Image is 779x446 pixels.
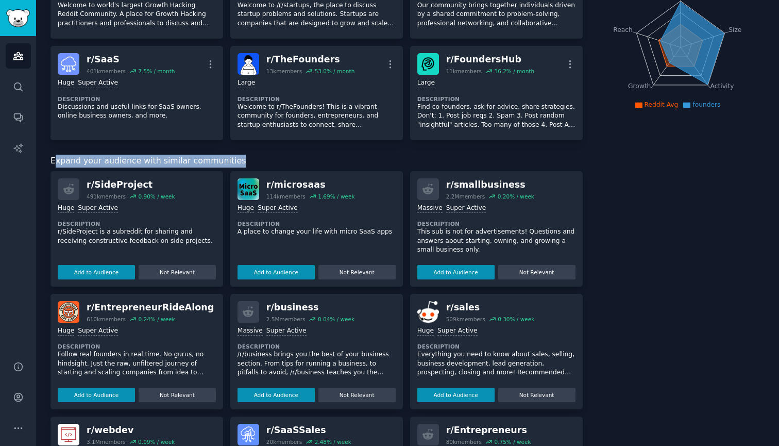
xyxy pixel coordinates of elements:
div: r/ microsaas [266,178,355,191]
span: founders [692,101,720,108]
p: Our community brings together individuals driven by a shared commitment to problem-solving, profe... [417,1,575,28]
dt: Description [58,95,216,103]
div: Huge [58,78,74,88]
button: Add to Audience [238,388,315,402]
div: Super Active [78,326,118,336]
div: r/ SaaS [87,53,175,66]
div: Super Active [258,204,298,213]
div: r/ sales [446,301,535,314]
span: Expand your audience with similar communities [50,155,246,168]
div: r/ SaaSSales [266,424,351,437]
button: Add to Audience [58,265,135,279]
dt: Description [238,343,396,350]
div: Super Active [266,326,307,336]
div: Huge [417,326,434,336]
div: r/ webdev [87,424,175,437]
div: 80k members [446,438,482,445]
p: Welcome to world's largest Growth Hacking Reddit Community. A place for Growth Hacking practition... [58,1,216,28]
div: 0.75 % / week [494,438,531,445]
div: 114k members [266,193,306,200]
div: 610k members [87,316,126,323]
img: microsaas [238,178,259,200]
div: 2.2M members [446,193,485,200]
div: Huge [58,326,74,336]
dt: Description [238,95,396,103]
div: Super Active [78,204,118,213]
tspan: Reach [613,26,633,33]
button: Not Relevant [498,388,575,402]
div: 401k members [87,68,126,75]
button: Add to Audience [58,388,135,402]
div: r/ smallbusiness [446,178,534,191]
p: Welcome to /r/startups, the place to discuss startup problems and solutions. Startups are compani... [238,1,396,28]
p: A place to change your life with micro SaaS apps [238,227,396,237]
img: webdev [58,424,79,445]
div: 0.04 % / week [318,316,354,323]
div: 36.2 % / month [494,68,534,75]
button: Not Relevant [139,265,216,279]
div: 11k members [446,68,482,75]
img: FoundersHub [417,53,439,75]
p: Discussions and useful links for SaaS owners, online business owners, and more. [58,103,216,121]
img: GummySearch logo [6,9,30,27]
div: Massive [238,326,263,336]
div: 7.5 % / month [138,68,175,75]
div: r/ Entrepreneurs [446,424,531,437]
a: TheFoundersr/TheFounders13kmembers53.0% / monthLargeDescriptionWelcome to r/TheFounders! This is ... [230,46,403,140]
p: r/SideProject is a subreddit for sharing and receiving constructive feedback on side projects. [58,227,216,245]
button: Not Relevant [498,265,575,279]
div: Super Active [437,326,478,336]
div: 0.30 % / week [498,316,534,323]
dt: Description [238,220,396,227]
div: 20k members [266,438,302,445]
img: sales [417,301,439,323]
a: SaaSr/SaaS401kmembers7.5% / monthHugeSuper ActiveDescriptionDiscussions and useful links for SaaS... [50,46,223,140]
dt: Description [417,220,575,227]
button: Add to Audience [417,265,495,279]
button: Add to Audience [417,388,495,402]
img: EntrepreneurRideAlong [58,301,79,323]
div: 0.09 % / week [138,438,175,445]
div: 2.5M members [266,316,306,323]
dt: Description [58,343,216,350]
div: 509k members [446,316,485,323]
p: Everything you need to know about sales, selling, business development, lead generation, prospect... [417,350,575,377]
div: 2.48 % / week [315,438,351,445]
div: 53.0 % / month [315,68,355,75]
p: /r/business brings you the best of your business section. From tips for running a business, to pi... [238,350,396,377]
div: 0.90 % / week [138,193,175,200]
div: Huge [58,204,74,213]
a: FoundersHubr/FoundersHub11kmembers36.2% / monthLargeDescriptionFind co-founders, ask for advice, ... [410,46,583,140]
p: This sub is not for advertisements! Questions and answers about starting, owning, and growing a s... [417,227,575,255]
div: 0.20 % / week [498,193,534,200]
div: r/ SideProject [87,178,175,191]
button: Not Relevant [318,388,396,402]
button: Add to Audience [238,265,315,279]
div: 3.1M members [87,438,126,445]
div: Large [238,78,255,88]
tspan: Size [729,26,741,33]
div: 491k members [87,193,126,200]
p: Find co-founders, ask for advice, share strategies. Don't: 1. Post job reqs 2. Spam 3. Post rando... [417,103,575,130]
div: r/ TheFounders [266,53,354,66]
tspan: Growth [628,82,651,90]
button: Not Relevant [139,388,216,402]
span: Reddit Avg [645,101,679,108]
dt: Description [417,343,575,350]
div: 0.24 % / week [138,316,175,323]
p: Welcome to r/TheFounders! This is a vibrant community for founders, entrepreneurs, and startup en... [238,103,396,130]
img: TheFounders [238,53,259,75]
div: Super Active [78,78,118,88]
div: Huge [238,204,254,213]
div: Super Active [446,204,486,213]
img: SaaS [58,53,79,75]
div: Massive [417,204,443,213]
tspan: Activity [710,82,734,90]
div: Large [417,78,435,88]
p: Follow real founders in real time. No gurus, no hindsight. Just the raw, unfiltered journey of st... [58,350,216,377]
div: r/ business [266,301,354,314]
button: Not Relevant [318,265,396,279]
div: 13k members [266,68,302,75]
div: r/ FoundersHub [446,53,534,66]
div: r/ EntrepreneurRideAlong [87,301,214,314]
